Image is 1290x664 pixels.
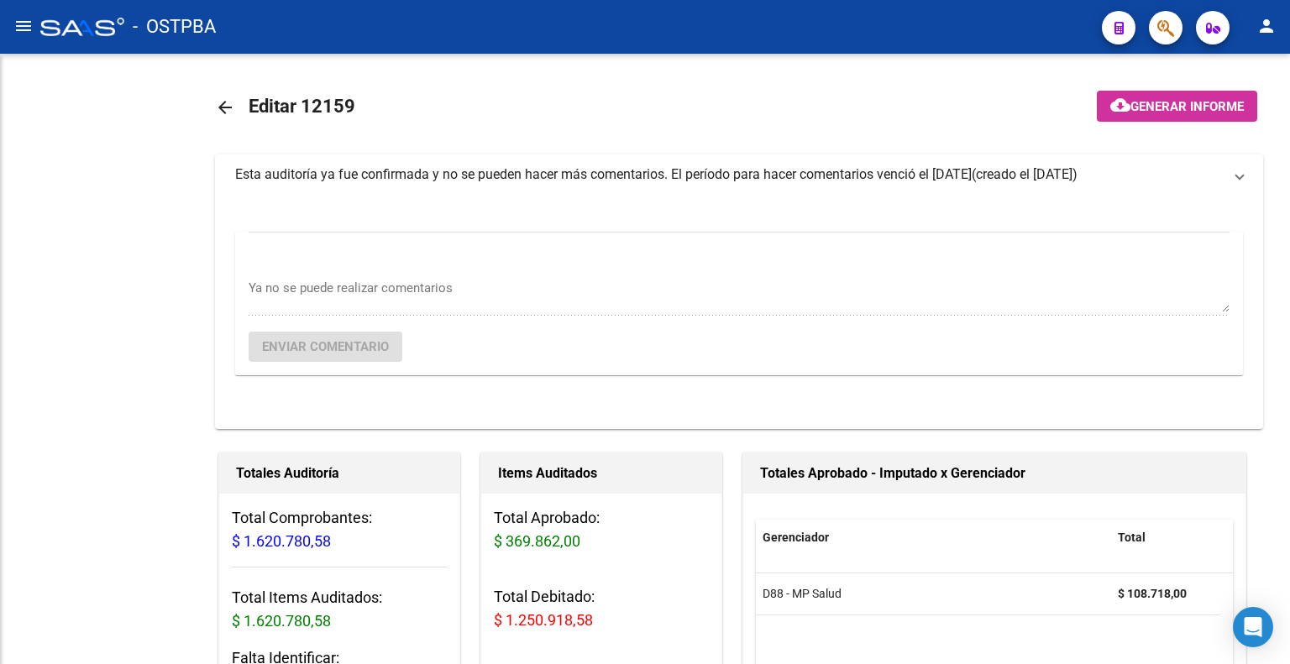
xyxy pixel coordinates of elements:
[215,97,235,118] mat-icon: arrow_back
[133,8,216,45] span: - OSTPBA
[235,165,972,184] div: Esta auditoría ya fue confirmada y no se pueden hacer más comentarios. El período para hacer come...
[249,332,402,362] button: Enviar comentario
[1130,99,1244,114] span: Generar informe
[972,165,1078,184] span: (creado el [DATE])
[498,460,705,487] h1: Items Auditados
[215,154,1263,195] mat-expansion-panel-header: Esta auditoría ya fue confirmada y no se pueden hacer más comentarios. El período para hacer come...
[760,460,1229,487] h1: Totales Aprobado - Imputado x Gerenciador
[232,586,447,633] h3: Total Items Auditados:
[1118,531,1146,544] span: Total
[1233,607,1273,647] div: Open Intercom Messenger
[494,532,580,550] span: $ 369.862,00
[763,587,842,600] span: D88 - MP Salud
[494,506,709,553] h3: Total Aprobado:
[13,16,34,36] mat-icon: menu
[215,195,1263,429] div: Esta auditoría ya fue confirmada y no se pueden hacer más comentarios. El período para hacer come...
[236,460,443,487] h1: Totales Auditoría
[1111,520,1220,556] datatable-header-cell: Total
[262,339,389,354] span: Enviar comentario
[249,96,355,117] span: Editar 12159
[1118,587,1187,600] strong: $ 108.718,00
[1097,91,1257,122] button: Generar informe
[232,506,447,553] h3: Total Comprobantes:
[1110,95,1130,115] mat-icon: cloud_download
[1256,16,1277,36] mat-icon: person
[494,611,593,629] span: $ 1.250.918,58
[756,520,1111,556] datatable-header-cell: Gerenciador
[232,532,331,550] span: $ 1.620.780,58
[494,585,709,632] h3: Total Debitado:
[763,531,829,544] span: Gerenciador
[232,612,331,630] span: $ 1.620.780,58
